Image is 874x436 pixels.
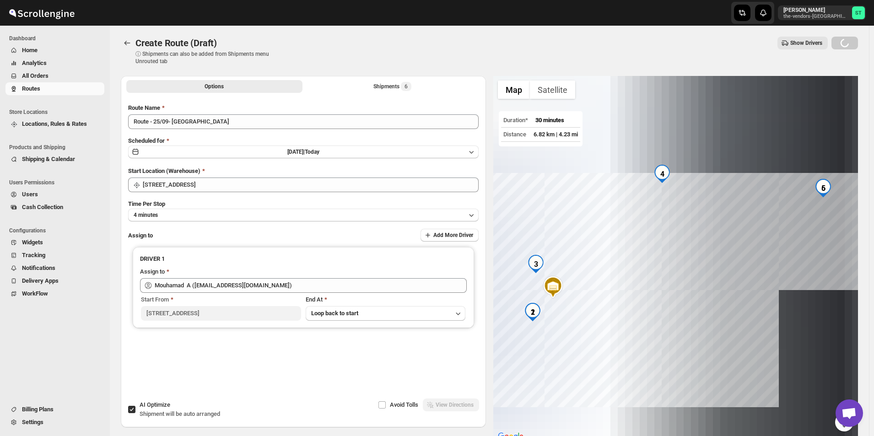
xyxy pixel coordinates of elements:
[126,80,302,93] button: All Route Options
[5,153,104,166] button: Shipping & Calendar
[9,144,105,151] span: Products and Shipping
[5,403,104,416] button: Billing Plans
[128,167,200,174] span: Start Location (Warehouse)
[405,83,408,90] span: 6
[5,262,104,275] button: Notifications
[783,6,848,14] p: [PERSON_NAME]
[22,204,63,210] span: Cash Collection
[421,229,479,242] button: Add More Driver
[22,419,43,425] span: Settings
[140,401,170,408] span: AI Optimize
[9,35,105,42] span: Dashboard
[7,1,76,24] img: ScrollEngine
[5,44,104,57] button: Home
[22,277,59,284] span: Delivery Apps
[155,278,467,293] input: Search assignee
[9,108,105,116] span: Store Locations
[9,227,105,234] span: Configurations
[22,85,40,92] span: Routes
[22,239,43,246] span: Widgets
[22,290,48,297] span: WorkFlow
[9,179,105,186] span: Users Permissions
[852,6,865,19] span: Simcha Trieger
[140,410,220,417] span: Shipment will be auto arranged
[205,83,224,90] span: Options
[530,81,575,99] button: Show satellite imagery
[5,82,104,95] button: Routes
[22,72,49,79] span: All Orders
[143,178,479,192] input: Search location
[5,201,104,214] button: Cash Collection
[783,14,848,19] p: the-vendors-[GEOGRAPHIC_DATA]
[390,401,418,408] span: Avoid Tolls
[534,131,578,138] span: 6.82 km | 4.23 mi
[855,10,862,16] text: ST
[503,131,526,138] span: Distance
[503,117,528,124] span: Duration*
[22,120,87,127] span: Locations, Rules & Rates
[128,137,165,144] span: Scheduled for
[22,264,55,271] span: Notifications
[433,231,473,239] span: Add More Driver
[498,81,530,99] button: Show street map
[135,38,217,48] span: Create Route (Draft)
[306,295,466,304] div: End At
[5,188,104,201] button: Users
[121,37,134,49] button: Routes
[306,306,466,321] button: Loop back to start
[134,211,158,219] span: 4 minutes
[140,267,165,276] div: Assign to
[5,249,104,262] button: Tracking
[22,47,38,54] span: Home
[311,310,358,317] span: Loop back to start
[128,145,479,158] button: [DATE]|Today
[777,37,828,49] button: Show Drivers
[121,96,486,390] div: All Route Options
[373,82,411,91] div: Shipments
[5,118,104,130] button: Locations, Rules & Rates
[835,413,853,431] button: Map camera controls
[22,252,45,258] span: Tracking
[5,416,104,429] button: Settings
[5,236,104,249] button: Widgets
[5,287,104,300] button: WorkFlow
[128,200,165,207] span: Time Per Stop
[22,59,47,66] span: Analytics
[790,39,822,47] span: Show Drivers
[523,303,542,321] div: 2
[287,149,305,155] span: [DATE] |
[5,57,104,70] button: Analytics
[535,117,564,124] span: 30 minutes
[140,254,467,264] h3: DRIVER 1
[527,255,545,273] div: 3
[5,275,104,287] button: Delivery Apps
[135,50,280,65] p: ⓘ Shipments can also be added from Shipments menu Unrouted tab
[22,406,54,413] span: Billing Plans
[22,191,38,198] span: Users
[5,70,104,82] button: All Orders
[836,399,863,427] div: Open chat
[128,209,479,221] button: 4 minutes
[304,80,480,93] button: Selected Shipments
[128,232,153,239] span: Assign to
[305,149,319,155] span: Today
[128,114,479,129] input: Eg: Bengaluru Route
[778,5,866,20] button: User menu
[22,156,75,162] span: Shipping & Calendar
[814,179,832,197] div: 6
[128,104,160,111] span: Route Name
[653,165,671,183] div: 4
[141,296,169,303] span: Start From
